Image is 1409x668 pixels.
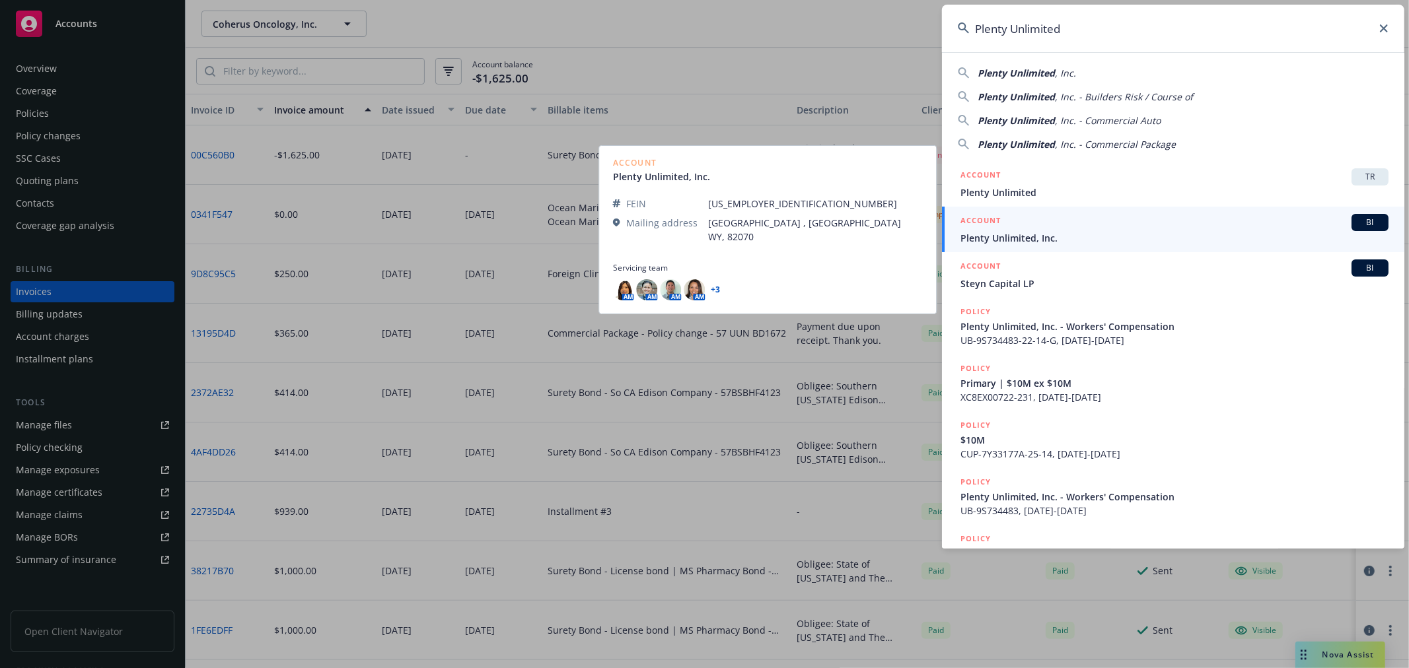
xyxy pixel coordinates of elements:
h5: POLICY [960,418,991,432]
span: , Inc. - Builders Risk / Course of [1055,90,1193,103]
a: ACCOUNTBIPlenty Unlimited, Inc. [942,207,1404,252]
span: UB-9S734483-22-14-G, [DATE]-[DATE] [960,333,1389,347]
span: Primary | $10M ex $10M [960,376,1389,390]
span: BI [1357,262,1383,274]
a: ACCOUNTTRPlenty Unlimited [942,161,1404,207]
span: Plenty Unlimited, Inc. - Workers' Compensation [960,319,1389,333]
a: POLICYPlenty Unlimited, Inc. - Workers' CompensationUB-9S734483-22-14-G, [DATE]-[DATE] [942,298,1404,354]
span: , Inc. - Commercial Auto [1055,114,1161,127]
span: Plenty Unlimited [978,114,1055,127]
a: POLICYPrimary | $10M ex $10MXC8EX00722-231, [DATE]-[DATE] [942,354,1404,411]
h5: ACCOUNT [960,214,1001,230]
span: $10M [960,547,1389,560]
span: CUP-7Y33177A-25-14, [DATE]-[DATE] [960,447,1389,461]
a: POLICY$10MCUP-7Y33177A-25-14, [DATE]-[DATE] [942,411,1404,468]
h5: ACCOUNT [960,168,1001,184]
span: BI [1357,217,1383,228]
h5: POLICY [960,305,991,318]
span: Plenty Unlimited, Inc. - Workers' Compensation [960,490,1389,504]
span: $10M [960,433,1389,447]
span: Plenty Unlimited [978,67,1055,79]
span: UB-9S734483, [DATE]-[DATE] [960,504,1389,518]
h5: POLICY [960,475,991,488]
h5: POLICY [960,532,991,545]
span: XC8EX00722-231, [DATE]-[DATE] [960,390,1389,404]
span: Plenty Unlimited, Inc. [960,231,1389,245]
h5: POLICY [960,362,991,375]
a: POLICY$10M [942,525,1404,582]
span: Steyn Capital LP [960,277,1389,290]
span: Plenty Unlimited [978,138,1055,150]
h5: ACCOUNT [960,259,1001,275]
input: Search... [942,5,1404,52]
span: Plenty Unlimited [960,185,1389,199]
a: POLICYPlenty Unlimited, Inc. - Workers' CompensationUB-9S734483, [DATE]-[DATE] [942,468,1404,525]
span: , Inc. - Commercial Package [1055,138,1176,150]
span: , Inc. [1055,67,1076,79]
a: ACCOUNTBISteyn Capital LP [942,252,1404,298]
span: TR [1357,171,1383,183]
span: Plenty Unlimited [978,90,1055,103]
